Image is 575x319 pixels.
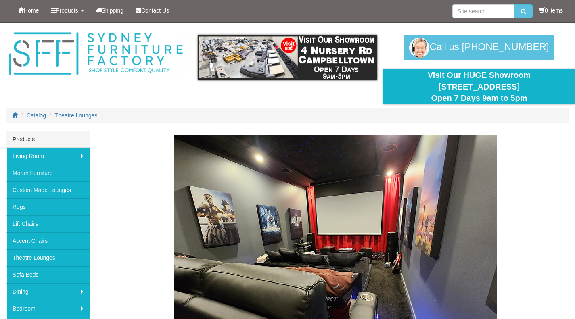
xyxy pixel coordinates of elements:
span: Shipping [102,7,124,14]
a: Rugs [6,198,90,215]
a: Theatre Lounges [55,112,98,119]
a: Shipping [90,0,130,21]
a: Theatre Lounges [6,249,90,266]
a: Accent Chairs [6,232,90,249]
a: Lift Chairs [6,215,90,232]
a: Products [45,0,90,21]
a: Catalog [27,112,46,119]
li: 0 items [539,6,563,15]
span: Contact Us [141,7,169,14]
img: showroom.gif [198,35,377,80]
a: Dining [6,283,90,300]
div: Products [6,131,90,148]
a: Contact Us [130,0,175,21]
span: Home [24,7,39,14]
a: Home [12,0,45,21]
span: Products [56,7,78,14]
input: Site search [452,4,514,18]
a: Living Room [6,148,90,165]
a: Moran Furniture [6,165,90,181]
a: Bedroom [6,300,90,317]
a: Custom Made Lounges [6,181,90,198]
img: Sydney Furniture Factory [6,31,186,77]
div: Visit Our HUGE Showroom [STREET_ADDRESS] Open 7 Days 9am to 5pm [389,69,569,104]
a: Sofa Beds [6,266,90,283]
